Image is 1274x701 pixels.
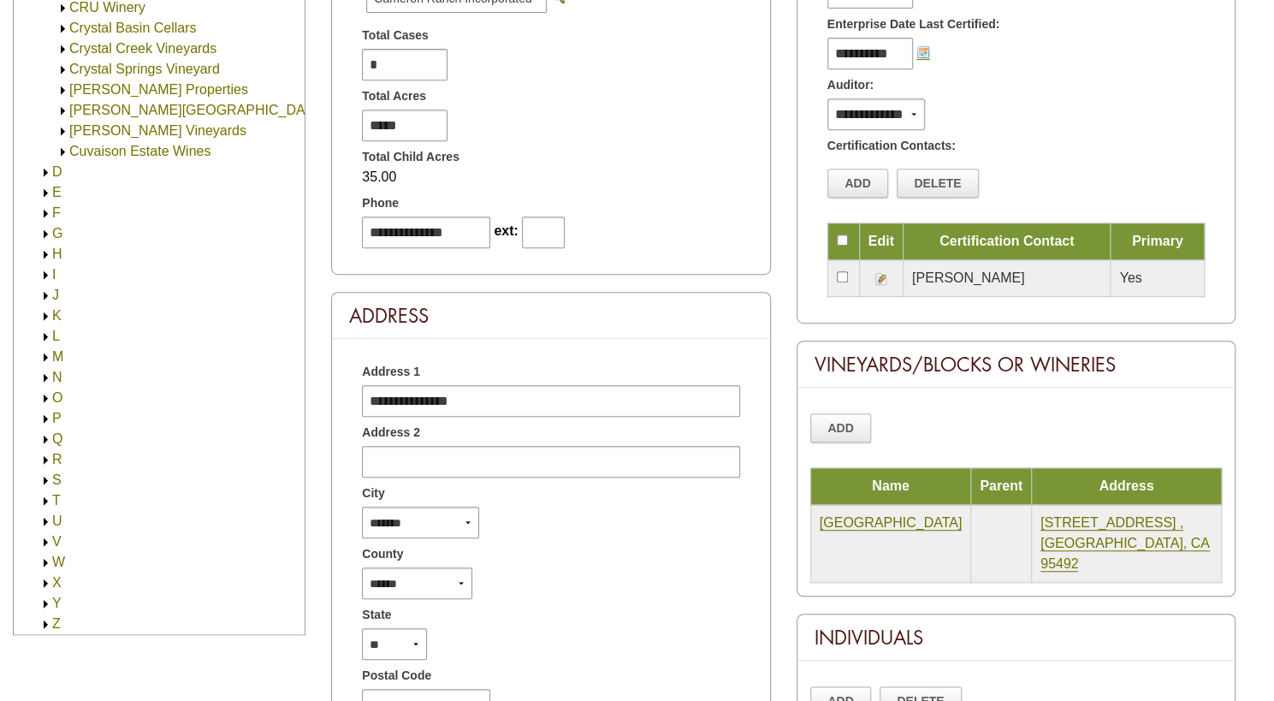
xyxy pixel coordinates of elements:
[69,62,220,76] a: Crystal Springs Vineyard
[52,164,62,179] a: D
[52,534,62,549] a: V
[362,667,431,685] span: Postal Code
[1119,270,1141,285] span: Yes
[52,308,62,323] a: K
[52,411,62,425] a: P
[39,392,52,405] img: Expand O
[52,472,62,487] a: S
[362,27,429,45] span: Total Cases
[52,575,62,590] a: X
[39,269,52,282] img: Expand I
[827,76,874,94] span: Auditor:
[39,495,52,508] img: Expand T
[39,371,52,384] img: Expand N
[362,545,403,563] span: County
[362,606,391,624] span: State
[1040,515,1210,572] a: [STREET_ADDRESS] , [GEOGRAPHIC_DATA], CA 95492
[827,137,956,155] span: Certification Contacts:
[39,413,52,425] img: Expand P
[56,2,69,15] img: Expand CRU Winery
[39,351,52,364] img: Expand M
[39,433,52,446] img: Expand Q
[39,454,52,466] img: Expand R
[39,187,52,199] img: Expand E
[912,270,1025,285] span: [PERSON_NAME]
[39,166,52,179] img: Expand D
[362,169,396,184] span: 35.00
[916,45,930,59] img: Choose a date
[52,267,56,282] a: I
[362,424,420,442] span: Address 2
[494,223,518,238] span: ext:
[52,349,63,364] a: M
[827,169,889,198] a: Add
[52,329,60,343] a: L
[827,15,1000,33] span: Enterprise Date Last Certified:
[39,310,52,323] img: Expand K
[1031,468,1221,505] td: Address
[39,515,52,528] img: Expand U
[39,597,52,610] img: Expand Y
[903,223,1111,260] td: Certification Contact
[69,21,196,35] a: Crystal Basin Cellars
[362,484,384,502] span: City
[52,370,62,384] a: N
[39,577,52,590] img: Expand X
[56,125,69,138] img: Expand Curry Vineyards
[39,618,52,631] img: Expand Z
[820,515,963,531] a: [GEOGRAPHIC_DATA]
[362,87,426,105] span: Total Acres
[810,413,872,443] a: Add
[39,330,52,343] img: Expand L
[39,536,52,549] img: Expand V
[69,123,246,138] a: [PERSON_NAME] Vineyards
[52,616,61,631] a: Z
[39,474,52,487] img: Expand S
[69,41,216,56] a: Crystal Creek Vineyards
[56,22,69,35] img: Expand Crystal Basin Cellars
[797,615,1235,661] div: Individuals
[1111,223,1205,260] td: Primary
[39,228,52,241] img: Expand G
[39,207,52,220] img: Expand F
[859,223,903,260] td: Edit
[810,468,971,505] td: Name
[39,248,52,261] img: Expand H
[56,104,69,117] img: Expand Curran Ranch
[797,342,1235,388] div: Vineyards/Blocks or Wineries
[362,194,399,212] span: Phone
[52,205,61,220] a: F
[52,390,62,405] a: O
[52,555,65,569] a: W
[874,272,888,286] img: Edit
[897,169,979,198] a: Delete
[39,289,52,302] img: Expand J
[332,293,769,339] div: Address
[56,43,69,56] img: Expand Crystal Creek Vineyards
[52,514,62,528] a: U
[362,148,459,166] span: Total Child Acres
[39,556,52,569] img: Expand W
[52,431,62,446] a: Q
[971,468,1032,505] td: Parent
[52,288,59,302] a: J
[52,185,62,199] a: E
[52,596,62,610] a: Y
[362,363,420,381] span: Address 1
[56,146,69,158] img: Expand Cuvaison Estate Wines
[69,144,210,158] a: Cuvaison Estate Wines
[52,247,62,261] a: H
[56,84,69,97] img: Expand Cuneo Properties
[69,82,248,97] a: [PERSON_NAME] Properties
[52,493,61,508] a: T
[52,452,62,466] a: R
[56,63,69,76] img: Expand Crystal Springs Vineyard
[69,103,324,117] a: [PERSON_NAME][GEOGRAPHIC_DATA]
[52,226,62,241] a: G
